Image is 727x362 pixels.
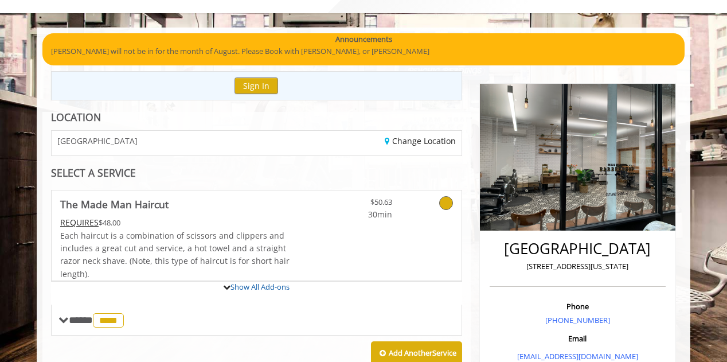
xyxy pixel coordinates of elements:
[234,77,278,94] button: Sign In
[335,33,392,45] b: Announcements
[60,230,290,279] span: Each haircut is a combination of scissors and clippers and includes a great cut and service, a ho...
[51,281,462,282] div: The Made Man Haircut Add-onS
[325,208,392,221] span: 30min
[545,315,610,325] a: [PHONE_NUMBER]
[389,348,456,358] b: Add Another Service
[325,190,392,221] a: $50.63
[60,216,291,229] div: $48.00
[57,137,138,145] span: [GEOGRAPHIC_DATA]
[493,240,663,257] h2: [GEOGRAPHIC_DATA]
[51,110,101,124] b: LOCATION
[60,217,99,228] span: This service needs some Advance to be paid before we block your appointment
[60,196,169,212] b: The Made Man Haircut
[493,302,663,310] h3: Phone
[493,334,663,342] h3: Email
[51,168,462,178] div: SELECT A SERVICE
[517,351,638,361] a: [EMAIL_ADDRESS][DOMAIN_NAME]
[230,282,290,292] a: Show All Add-ons
[51,45,676,57] p: [PERSON_NAME] will not be in for the month of August. Please Book with [PERSON_NAME], or [PERSON_...
[493,260,663,273] p: [STREET_ADDRESS][US_STATE]
[385,135,456,146] a: Change Location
